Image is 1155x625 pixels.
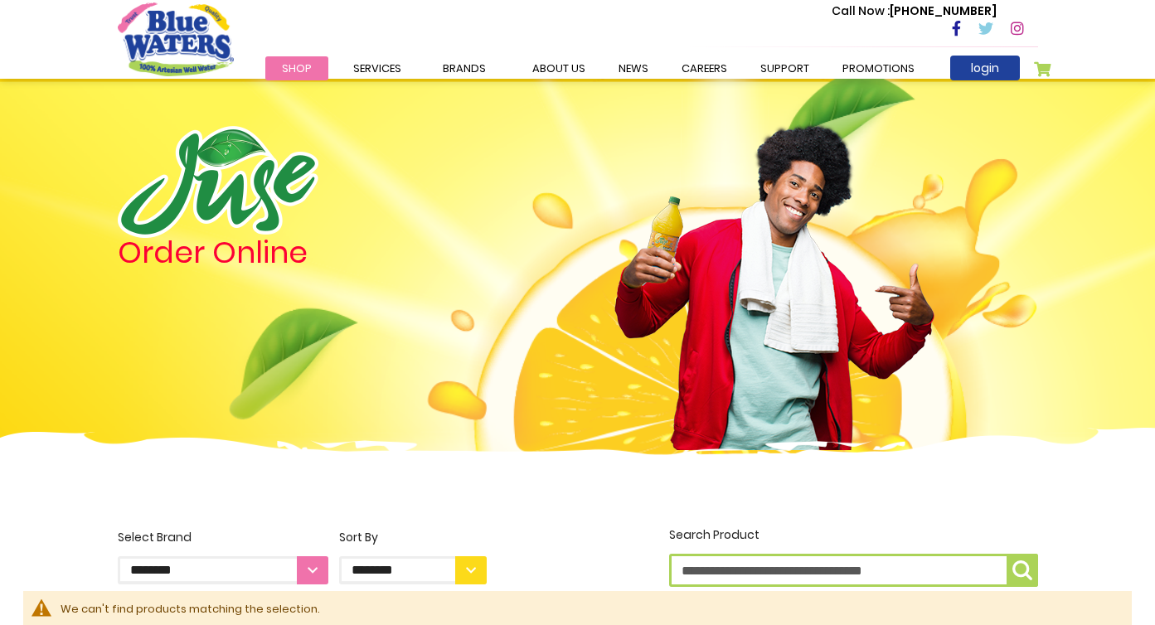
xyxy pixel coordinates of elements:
[832,2,890,19] span: Call Now :
[353,61,401,76] span: Services
[61,601,1115,618] div: We can't find products matching the selection.
[669,554,1038,587] input: Search Product
[118,529,328,584] label: Select Brand
[832,2,997,20] p: [PHONE_NUMBER]
[282,61,312,76] span: Shop
[665,56,744,80] a: careers
[1012,560,1032,580] img: search-icon.png
[516,56,602,80] a: about us
[602,56,665,80] a: News
[669,526,1038,587] label: Search Product
[118,126,318,238] img: logo
[339,529,487,546] div: Sort By
[744,56,826,80] a: support
[1007,554,1038,587] button: Search Product
[118,556,328,584] select: Select Brand
[118,2,234,75] a: store logo
[826,56,931,80] a: Promotions
[443,61,486,76] span: Brands
[339,556,487,584] select: Sort By
[950,56,1020,80] a: login
[613,95,936,450] img: man.png
[118,238,487,268] h4: Order Online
